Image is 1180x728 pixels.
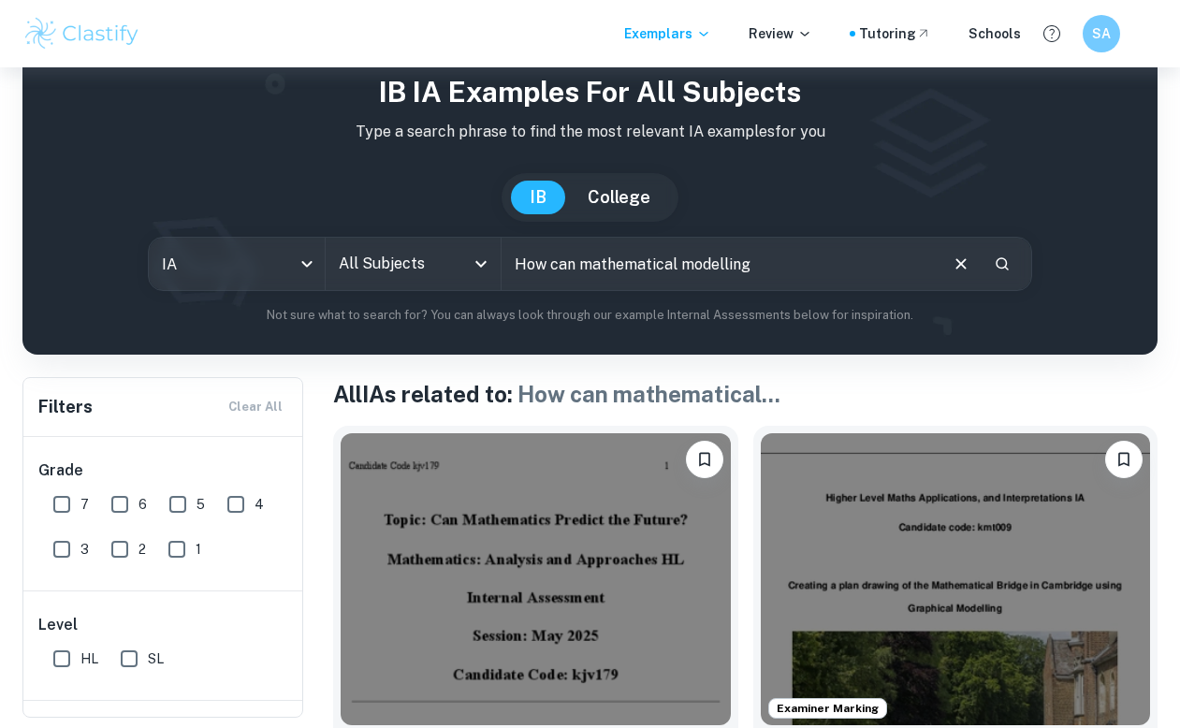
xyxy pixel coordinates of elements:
p: Type a search phrase to find the most relevant IA examples for you [37,121,1143,143]
span: How can mathematical ... [517,381,780,407]
span: SL [148,648,164,669]
button: College [569,181,669,214]
span: 2 [138,539,146,560]
p: Exemplars [624,23,711,44]
button: Open [468,251,494,277]
span: 4 [255,494,264,515]
h6: Filters [38,394,93,420]
button: SA [1083,15,1120,52]
span: 5 [197,494,205,515]
img: Math AI IA example thumbnail: Creating a plan drawing of the Mathemati [761,433,1151,725]
button: Help and Feedback [1036,18,1068,50]
button: IB [511,181,565,214]
h6: Level [38,614,289,636]
button: Bookmark [1105,441,1143,478]
button: Clear [943,246,979,282]
span: 3 [80,539,89,560]
div: IA [149,238,325,290]
span: Examiner Marking [769,700,886,717]
h6: SA [1091,23,1113,44]
span: HL [80,648,98,669]
p: Review [749,23,812,44]
p: Not sure what to search for? You can always look through our example Internal Assessments below f... [37,306,1143,325]
input: E.g. player arrangements, enthalpy of combustion, analysis of a big city... [502,238,936,290]
button: Bookmark [686,441,723,478]
h6: Grade [38,459,289,482]
span: 6 [138,494,147,515]
h1: All IAs related to: [333,377,1158,411]
button: Search [986,248,1018,280]
img: Clastify logo [22,15,141,52]
img: Math AA IA example thumbnail: Can Mathematics Predict The Future? [341,433,731,725]
span: 1 [196,539,201,560]
span: 7 [80,494,89,515]
a: Tutoring [859,23,931,44]
a: Schools [969,23,1021,44]
h1: IB IA examples for all subjects [37,71,1143,113]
